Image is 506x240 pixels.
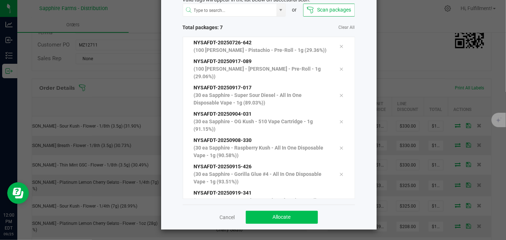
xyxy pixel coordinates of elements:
[334,91,349,99] div: Remove tag
[334,117,349,126] div: Remove tag
[339,25,355,31] a: Clear All
[194,144,329,159] p: (30 ea Sapphire - Raspberry Kush - All In One Disposable Vape - 1g (90.58%))
[194,170,329,186] p: (30 ea Sapphire - Gorilla Glue #4 - All In One Disposable Vape - 1g (93.51%))
[334,196,349,205] div: Remove tag
[246,211,318,224] button: Allocate
[194,65,329,80] p: (100 [PERSON_NAME] - [PERSON_NAME] - Pre-Roll - 1g (29.06%))
[183,4,277,17] input: NO DATA FOUND
[194,164,252,169] span: NYSAFDT-20250915-426
[334,143,349,152] div: Remove tag
[194,197,329,212] p: (50 ea GOODLYFE - Raspberry Kush - Infused Pre-Roll - 1g (46.24%))
[194,111,252,117] span: NYSAFDT-20250904-031
[220,214,235,221] a: Cancel
[194,58,252,64] span: NYSAFDT-20250917-089
[194,137,252,143] span: NYSAFDT-20250908-330
[194,190,252,196] span: NYSAFDT-20250919-341
[334,170,349,178] div: Remove tag
[183,24,269,31] span: Total packages: 7
[7,182,29,204] iframe: Resource center
[194,85,252,90] span: NYSAFDT-20250917-017
[194,40,252,45] span: NYSAFDT-20250726-642
[334,42,349,51] div: Remove tag
[194,118,329,133] p: (30 ea Sapphire - OG Kush - 510 Vape Cartridge - 1g (91.15%))
[194,92,329,107] p: (30 ea Sapphire - Super Sour Diesel - All In One Disposable Vape - 1g (89.03%))
[303,4,355,17] button: Scan packages
[273,214,291,220] span: Allocate
[194,46,329,54] p: (100 [PERSON_NAME] - Pistachio - Pre-Roll - 1g (29.36%))
[334,65,349,73] div: Remove tag
[286,6,303,14] div: or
